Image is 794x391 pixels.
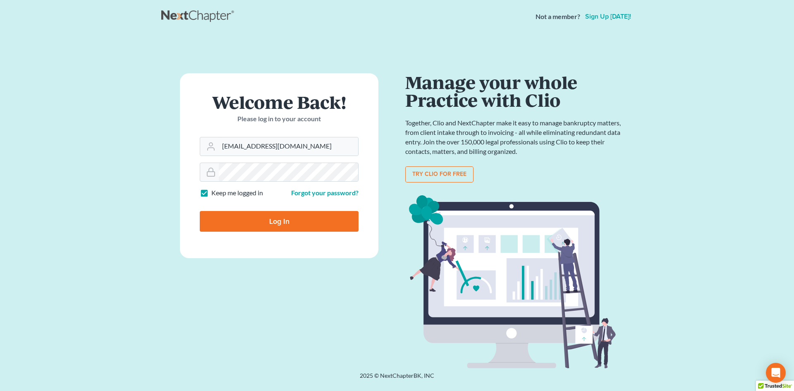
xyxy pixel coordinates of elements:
div: Open Intercom Messenger [766,363,786,383]
h1: Manage your whole Practice with Clio [405,73,624,108]
a: Forgot your password? [291,189,359,197]
label: Keep me logged in [211,188,263,198]
strong: Not a member? [536,12,580,22]
p: Together, Clio and NextChapter make it easy to manage bankruptcy matters, from client intake thro... [405,118,624,156]
a: Try clio for free [405,166,474,183]
img: clio_bg-1f7fd5e12b4bb4ecf8b57ca1a7e67e4ff233b1f5529bdf2c1c242739b0445cb7.svg [405,192,624,372]
p: Please log in to your account [200,114,359,124]
input: Email Address [219,137,358,156]
h1: Welcome Back! [200,93,359,111]
div: 2025 © NextChapterBK, INC [161,372,633,386]
a: Sign up [DATE]! [584,13,633,20]
input: Log In [200,211,359,232]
